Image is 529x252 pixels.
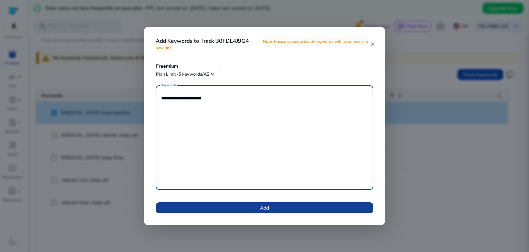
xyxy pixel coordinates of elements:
[156,64,214,69] h5: Freemium
[260,204,269,212] span: Add
[156,202,373,213] button: Add
[156,71,214,78] p: Plan Limit -
[178,71,214,77] span: 5 keywords/ASIN
[370,41,375,47] mat-icon: close
[156,37,368,52] span: Note: Please separate list of keywords with a comma or a new line.
[156,38,370,51] h4: Add Keywords to Track B0FDL4J9G4
[161,83,176,88] mat-label: Keywords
